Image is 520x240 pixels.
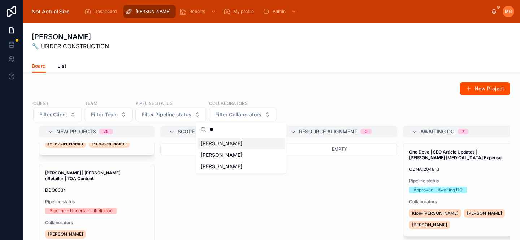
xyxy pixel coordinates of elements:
[33,108,82,121] button: Select Button
[78,4,491,19] div: scrollable content
[178,128,215,135] span: Scope review
[209,100,248,106] label: Collaborators
[49,208,112,214] div: Pipeline – Uncertain Likelihood
[91,111,118,118] span: Filter Team
[196,136,287,174] div: Suggestions
[460,82,510,95] button: New Project
[103,129,109,134] div: 29
[201,151,242,159] span: [PERSON_NAME]
[299,128,357,135] span: Resource alignment
[135,9,170,14] span: [PERSON_NAME]
[201,140,242,147] span: [PERSON_NAME]
[209,108,276,121] button: Select Button
[135,108,206,121] button: Select Button
[48,141,83,146] span: [PERSON_NAME]
[409,166,512,172] span: ODNA12048-3
[57,59,66,74] a: List
[135,100,173,106] label: Pipeline status
[56,128,96,135] span: New projects
[215,111,261,118] span: Filter Collaborators
[142,111,191,118] span: Filter Pipeline status
[332,146,347,152] span: Empty
[39,111,67,118] span: Filter Client
[420,128,455,135] span: Awaiting DO
[32,32,109,42] h1: [PERSON_NAME]
[85,100,97,106] label: Team
[45,220,148,226] span: Collaborators
[201,163,242,170] span: [PERSON_NAME]
[57,62,66,70] span: List
[45,187,148,193] span: DDO0034
[505,9,512,14] span: MG
[221,5,259,18] a: My profile
[32,62,46,70] span: Board
[32,42,109,50] span: 🔧 UNDER CONSTRUCTION
[177,5,220,18] a: Reports
[409,199,512,205] span: Collaborators
[123,5,175,18] a: [PERSON_NAME]
[45,170,121,181] strong: [PERSON_NAME] | [PERSON_NAME] eRetailer | 7OA Content
[365,129,368,134] div: 0
[92,141,127,146] span: [PERSON_NAME]
[260,5,300,18] a: Admin
[48,231,83,237] span: [PERSON_NAME]
[233,9,254,14] span: My profile
[403,143,519,237] a: One Dove | SEO Article Updates | [PERSON_NAME] [MEDICAL_DATA] ExpenseODNA12048-3Pipeline statusAp...
[409,149,502,160] strong: One Dove | SEO Article Updates | [PERSON_NAME] [MEDICAL_DATA] Expense
[467,210,502,216] span: [PERSON_NAME]
[32,59,46,73] a: Board
[462,129,464,134] div: 7
[85,108,133,121] button: Select Button
[45,199,148,205] span: Pipeline status
[273,9,286,14] span: Admin
[409,178,512,184] span: Pipeline status
[412,210,458,216] span: Kloe-[PERSON_NAME]
[413,187,463,193] div: Approved – Awaiting DO
[29,6,73,17] img: App logo
[94,9,117,14] span: Dashboard
[189,9,205,14] span: Reports
[33,100,49,106] label: Client
[82,5,122,18] a: Dashboard
[412,222,447,228] span: [PERSON_NAME]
